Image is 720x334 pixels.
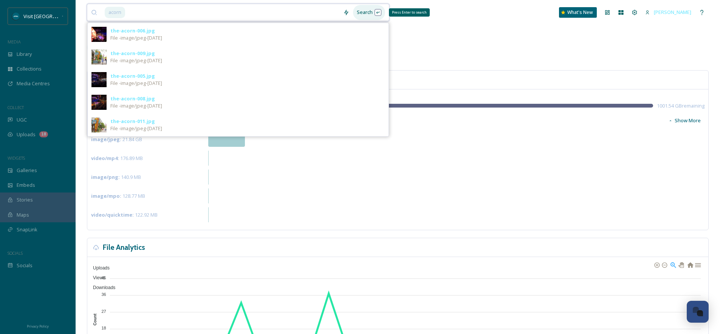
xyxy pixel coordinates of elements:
[17,116,27,123] span: UGC
[17,131,36,138] span: Uploads
[91,49,107,65] img: 562d54f0-1a93-4e7f-a3c8-d19e2fb8c2f0.jpg
[102,292,106,297] tspan: 36
[102,275,106,280] tspan: 45
[27,324,49,329] span: Privacy Policy
[23,12,108,20] span: Visit [GEOGRAPHIC_DATA][US_STATE]
[103,242,145,253] h3: File Analytics
[17,226,37,233] span: SnapLink
[102,326,106,330] tspan: 18
[17,80,50,87] span: Media Centres
[353,5,385,20] div: Search
[664,113,705,128] button: Show More
[87,265,110,271] span: Uploads
[687,301,709,323] button: Open Chat
[91,174,120,180] strong: image/png :
[17,65,42,72] span: Collections
[91,155,143,162] span: 176.89 MB
[12,12,20,20] img: SM%20Social%20Profile.png
[17,196,33,203] span: Stories
[110,34,162,42] span: File - image/jpeg - [DATE]
[91,136,142,143] span: 21.84 GB
[102,309,106,314] tspan: 27
[91,174,141,180] span: 140.9 MB
[91,72,107,87] img: b887edcd-61ac-493b-b0a6-f11b90840cee.jpg
[8,39,21,45] span: MEDIA
[91,95,107,110] img: 436886e0-d1fc-4f49-9899-86d340ec4dd3.jpg
[8,105,24,110] span: COLLECT
[559,7,597,18] a: What's New
[110,27,155,34] div: the-acorn-006.jpg
[17,167,37,174] span: Galleries
[694,261,701,268] div: Menu
[87,275,105,280] span: Views
[110,118,155,125] div: the-acorn-011.jpg
[91,192,121,199] strong: image/mpo :
[27,321,49,330] a: Privacy Policy
[8,155,25,161] span: WIDGETS
[110,50,155,57] div: the-acorn-009.jpg
[91,117,107,132] img: e70412ed-6cf3-47d7-b56e-31fcfbcc6f9a.jpg
[389,8,430,17] div: Press Enter to search
[87,285,115,290] span: Downloads
[687,261,693,268] div: Reset Zoom
[91,211,134,218] strong: video/quicktime :
[8,250,23,256] span: SOCIALS
[91,27,107,42] img: de58bd7a-eba1-408f-a80d-d4bb76bfeaf8.jpg
[110,72,155,80] div: the-acorn-005.jpg
[670,261,676,268] div: Selection Zoom
[654,9,691,15] span: [PERSON_NAME]
[657,102,705,109] span: 1001.54 GB remaining
[110,125,162,132] span: File - image/jpeg - [DATE]
[641,5,695,20] a: [PERSON_NAME]
[678,262,683,267] div: Panning
[110,80,162,87] span: File - image/jpeg - [DATE]
[105,7,125,18] span: acorn
[110,102,162,109] span: File - image/jpeg - [DATE]
[91,136,121,143] strong: image/jpeg :
[654,262,659,267] div: Zoom In
[91,211,158,218] span: 122.92 MB
[17,182,35,189] span: Embeds
[39,131,48,137] div: 18
[17,51,32,58] span: Library
[17,211,29,219] span: Maps
[93,313,97,325] text: Count
[110,57,162,64] span: File - image/jpeg - [DATE]
[91,192,145,199] span: 128.77 MB
[17,262,33,269] span: Socials
[661,262,667,267] div: Zoom Out
[110,95,155,102] div: the-acorn-008.jpg
[91,155,119,162] strong: video/mp4 :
